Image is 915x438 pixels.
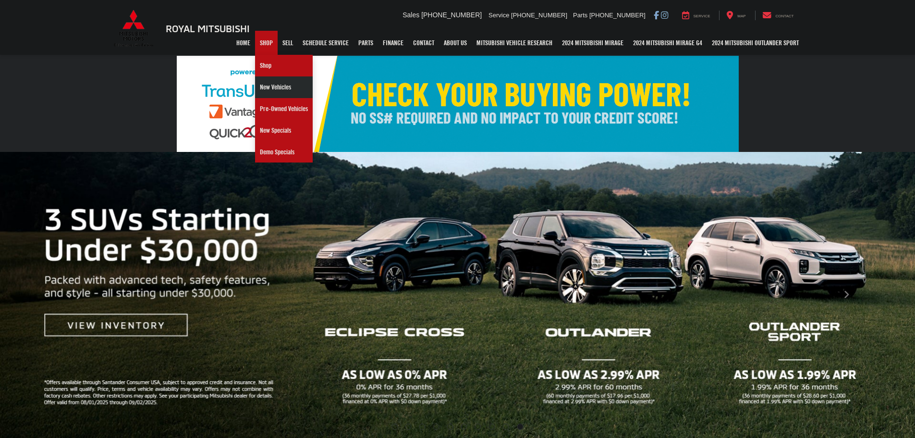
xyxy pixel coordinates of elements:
a: Map [719,11,753,20]
a: Mitsubishi Vehicle Research [472,31,557,55]
a: Instagram: Click to visit our Instagram page [661,11,668,19]
h3: Royal Mitsubishi [166,23,250,34]
button: Click to view next picture. [778,171,915,419]
a: New Specials [255,120,313,141]
a: New Vehicles [255,76,313,98]
span: Sales [403,11,419,19]
a: 2024 Mitsubishi Mirage [557,31,628,55]
span: Contact [775,14,793,18]
li: Go to slide number 3. [419,424,426,430]
a: Contact [755,11,801,20]
span: Service [488,12,509,19]
span: Map [737,14,745,18]
li: Go to slide number 4. [433,424,439,430]
a: 2024 Mitsubishi Outlander SPORT [707,31,804,55]
li: Go to slide number 9. [502,424,509,430]
span: [PHONE_NUMBER] [421,11,482,19]
li: Go to slide number 7. [475,424,481,430]
a: Contact [408,31,439,55]
li: Go to slide number 10. [517,424,523,430]
li: Go to slide number 8. [488,424,495,430]
a: About Us [439,31,472,55]
img: Mitsubishi [112,10,155,47]
li: Go to slide number 6. [461,424,467,430]
li: Go to slide number 5. [447,424,453,430]
img: Check Your Buying Power [177,56,739,152]
li: Go to slide number 1. [391,424,398,430]
span: [PHONE_NUMBER] [511,12,567,19]
a: Pre-Owned Vehicles [255,98,313,120]
li: Go to slide number 2. [405,424,412,430]
a: Service [675,11,718,20]
span: Parts [573,12,587,19]
a: Shop [255,31,278,55]
a: Parts: Opens in a new tab [354,31,378,55]
a: Home [232,31,255,55]
a: Schedule Service: Opens in a new tab [298,31,354,55]
a: Finance [378,31,408,55]
a: 2024 Mitsubishi Mirage G4 [628,31,707,55]
a: Demo Specials [255,141,313,163]
a: Shop [255,55,313,76]
span: Service [694,14,710,18]
span: [PHONE_NUMBER] [589,12,646,19]
a: Sell [278,31,298,55]
a: Facebook: Click to visit our Facebook page [654,11,659,19]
